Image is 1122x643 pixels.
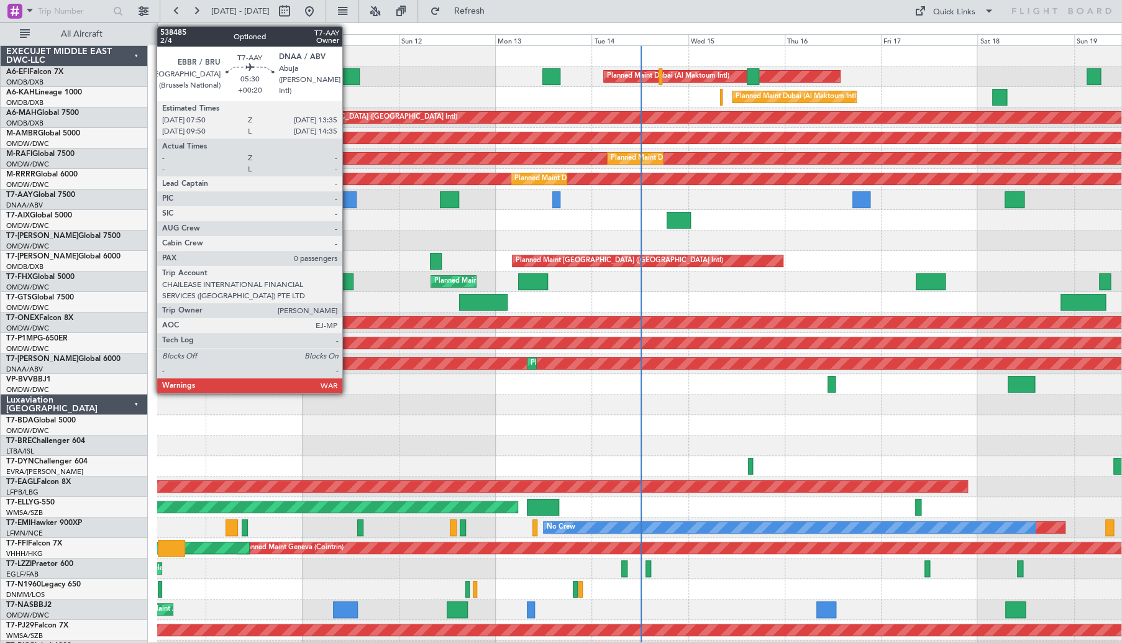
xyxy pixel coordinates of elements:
[206,34,302,45] div: Fri 10
[6,191,33,199] span: T7-AAY
[6,294,74,301] a: T7-GTSGlobal 7500
[6,478,37,486] span: T7-EAGL
[6,560,32,568] span: T7-LZZI
[547,518,575,537] div: No Crew
[977,34,1074,45] div: Sat 18
[6,171,35,178] span: M-RRRR
[6,540,28,547] span: T7-FFI
[424,1,499,21] button: Refresh
[109,34,206,45] div: Thu 9
[6,335,37,342] span: T7-P1MP
[6,68,29,76] span: A6-EFI
[6,98,43,107] a: OMDB/DXB
[6,560,73,568] a: T7-LZZIPraetor 600
[6,458,34,465] span: T7-DYN
[6,458,88,465] a: T7-DYNChallenger 604
[6,622,34,629] span: T7-PJ29
[6,180,49,189] a: OMDW/DWC
[514,170,637,188] div: Planned Maint Dubai (Al Maktoum Intl)
[6,273,75,281] a: T7-FHXGlobal 5000
[6,611,49,620] a: OMDW/DWC
[6,601,52,609] a: T7-NASBBJ2
[6,335,68,342] a: T7-P1MPG-650ER
[6,519,30,527] span: T7-EMI
[6,314,73,322] a: T7-ONEXFalcon 8X
[6,499,34,506] span: T7-ELLY
[6,68,63,76] a: A6-EFIFalcon 7X
[908,1,1000,21] button: Quick Links
[6,549,43,559] a: VHHH/HKG
[531,354,653,373] div: Planned Maint Dubai (Al Maktoum Intl)
[211,6,270,17] span: [DATE] - [DATE]
[6,467,83,477] a: EVRA/[PERSON_NAME]
[6,631,43,641] a: WMSA/SZB
[6,314,39,322] span: T7-ONEX
[933,6,975,19] div: Quick Links
[6,365,43,374] a: DNAA/ABV
[6,109,79,117] a: A6-MAHGlobal 7500
[6,253,121,260] a: T7-[PERSON_NAME]Global 6000
[6,150,75,158] a: M-RAFIGlobal 7500
[6,89,82,96] a: A6-KAHLineage 1000
[6,253,78,260] span: T7-[PERSON_NAME]
[130,252,337,270] div: Planned Maint [GEOGRAPHIC_DATA] ([GEOGRAPHIC_DATA] Intl)
[6,119,43,128] a: OMDB/DXB
[591,34,688,45] div: Tue 14
[6,570,39,579] a: EGLF/FAB
[6,130,38,137] span: M-AMBR
[6,89,35,96] span: A6-KAH
[6,130,80,137] a: M-AMBRGlobal 5000
[607,67,729,86] div: Planned Maint Dubai (Al Maktoum Intl)
[6,540,62,547] a: T7-FFIFalcon 7X
[6,242,49,251] a: OMDW/DWC
[14,24,135,44] button: All Aircraft
[241,539,344,557] div: Planned Maint Geneva (Cointrin)
[6,488,39,497] a: LFPB/LBG
[303,34,399,45] div: Sat 11
[785,34,881,45] div: Thu 16
[736,88,858,106] div: Planned Maint Dubai (Al Maktoum Intl)
[165,67,278,86] div: AOG Maint Dubai (Al Maktoum Intl)
[241,108,457,127] div: Unplanned Maint [GEOGRAPHIC_DATA] ([GEOGRAPHIC_DATA] Intl)
[6,355,78,363] span: T7-[PERSON_NAME]
[6,273,32,281] span: T7-FHX
[6,283,49,292] a: OMDW/DWC
[6,150,32,158] span: M-RAFI
[6,344,49,353] a: OMDW/DWC
[6,417,34,424] span: T7-BDA
[6,109,37,117] span: A6-MAH
[6,376,51,383] a: VP-BVVBBJ1
[6,212,30,219] span: T7-AIX
[6,303,49,312] a: OMDW/DWC
[881,34,977,45] div: Fri 17
[6,478,71,486] a: T7-EAGLFalcon 8X
[6,139,49,148] a: OMDW/DWC
[38,2,109,21] input: Trip Number
[6,437,85,445] a: T7-BREChallenger 604
[6,160,49,169] a: OMDW/DWC
[6,601,34,609] span: T7-NAS
[6,508,43,518] a: WMSA/SZB
[6,294,32,301] span: T7-GTS
[516,252,723,270] div: Planned Maint [GEOGRAPHIC_DATA] ([GEOGRAPHIC_DATA] Intl)
[434,272,557,291] div: Planned Maint Dubai (Al Maktoum Intl)
[6,417,76,424] a: T7-BDAGlobal 5000
[6,212,72,219] a: T7-AIXGlobal 5000
[6,519,82,527] a: T7-EMIHawker 900XP
[6,376,33,383] span: VP-BVV
[6,355,121,363] a: T7-[PERSON_NAME]Global 6000
[6,529,43,538] a: LFMN/NCE
[6,581,41,588] span: T7-N1960
[6,232,121,240] a: T7-[PERSON_NAME]Global 7500
[6,447,34,456] a: LTBA/ISL
[6,499,55,506] a: T7-ELLYG-550
[6,622,68,629] a: T7-PJ29Falcon 7X
[6,324,49,333] a: OMDW/DWC
[443,7,495,16] span: Refresh
[241,375,425,393] div: Unplanned Maint [GEOGRAPHIC_DATA] (Al Maktoum Intl)
[6,191,75,199] a: T7-AAYGlobal 7500
[6,262,43,271] a: OMDB/DXB
[32,30,131,39] span: All Aircraft
[6,221,49,230] a: OMDW/DWC
[6,171,78,178] a: M-RRRRGlobal 6000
